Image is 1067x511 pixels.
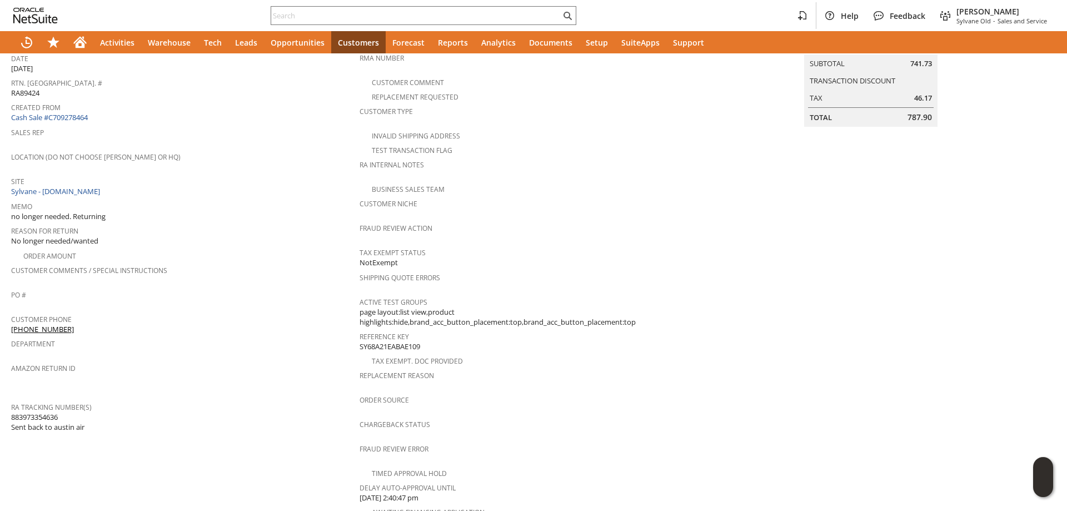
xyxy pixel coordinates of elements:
[673,37,704,48] span: Support
[841,11,859,21] span: Help
[360,199,417,209] a: Customer Niche
[11,290,26,300] a: PO #
[11,339,55,349] a: Department
[810,58,845,68] a: Subtotal
[475,31,522,53] a: Analytics
[47,36,60,49] svg: Shortcuts
[522,31,579,53] a: Documents
[431,31,475,53] a: Reports
[908,112,932,123] span: 787.90
[13,31,40,53] a: Recent Records
[360,341,420,352] span: SY68A21EABAE109
[360,483,456,493] a: Delay Auto-Approval Until
[228,31,264,53] a: Leads
[392,37,425,48] span: Forecast
[11,211,106,222] span: no longer needed. Returning
[360,160,424,170] a: RA Internal Notes
[100,37,134,48] span: Activities
[372,356,463,366] a: Tax Exempt. Doc Provided
[910,58,932,69] span: 741.73
[11,315,72,324] a: Customer Phone
[11,266,167,275] a: Customer Comments / Special Instructions
[331,31,386,53] a: Customers
[1033,478,1053,498] span: Oracle Guided Learning Widget. To move around, please hold and drag
[360,257,398,268] span: NotExempt
[11,236,98,246] span: No longer needed/wanted
[561,9,574,22] svg: Search
[11,112,88,122] a: Cash Sale #C709278464
[386,31,431,53] a: Forecast
[998,17,1047,25] span: Sales and Service
[621,37,660,48] span: SuiteApps
[23,251,76,261] a: Order Amount
[11,177,24,186] a: Site
[11,88,39,98] span: RA89424
[11,412,84,433] span: 883973354636 Sent back to austin air
[360,224,432,233] a: Fraud Review Action
[372,131,460,141] a: Invalid Shipping Address
[338,37,379,48] span: Customers
[481,37,516,48] span: Analytics
[264,31,331,53] a: Opportunities
[1033,457,1053,497] iframe: Click here to launch Oracle Guided Learning Help Panel
[360,332,409,341] a: Reference Key
[20,36,33,49] svg: Recent Records
[529,37,572,48] span: Documents
[372,185,445,194] a: Business Sales Team
[67,31,93,53] a: Home
[40,31,67,53] div: Shortcuts
[360,53,404,63] a: RMA Number
[956,6,1047,17] span: [PERSON_NAME]
[360,307,702,328] span: page layout:list view,product highlights:hide,brand_acc_button_placement:top,brand_acc_button_pla...
[360,273,440,282] a: Shipping Quote Errors
[810,93,822,103] a: Tax
[914,93,932,103] span: 46.17
[890,11,925,21] span: Feedback
[586,37,608,48] span: Setup
[810,76,895,86] a: Transaction Discount
[13,8,58,23] svg: logo
[271,9,561,22] input: Search
[11,78,102,88] a: Rtn. [GEOGRAPHIC_DATA]. #
[11,63,33,74] span: [DATE]
[11,364,76,373] a: Amazon Return ID
[360,395,409,405] a: Order Source
[360,297,427,307] a: Active Test Groups
[11,403,92,412] a: RA Tracking Number(s)
[372,78,444,87] a: Customer Comment
[11,152,181,162] a: Location (Do Not Choose [PERSON_NAME] or HQ)
[956,17,991,25] span: Sylvane Old
[11,103,61,112] a: Created From
[372,469,447,478] a: Timed Approval Hold
[197,31,228,53] a: Tech
[204,37,222,48] span: Tech
[11,54,28,63] a: Date
[11,202,32,211] a: Memo
[360,493,418,503] span: [DATE] 2:40:47 pm
[148,37,191,48] span: Warehouse
[11,324,74,334] a: [PHONE_NUMBER]
[141,31,197,53] a: Warehouse
[11,226,78,236] a: Reason For Return
[372,92,458,102] a: Replacement Requested
[372,146,452,155] a: Test Transaction Flag
[579,31,615,53] a: Setup
[360,371,434,380] a: Replacement reason
[666,31,711,53] a: Support
[993,17,995,25] span: -
[810,112,832,122] a: Total
[271,37,325,48] span: Opportunities
[235,37,257,48] span: Leads
[11,128,44,137] a: Sales Rep
[360,420,430,429] a: Chargeback Status
[360,444,428,454] a: Fraud Review Error
[438,37,468,48] span: Reports
[360,248,426,257] a: Tax Exempt Status
[73,36,87,49] svg: Home
[93,31,141,53] a: Activities
[615,31,666,53] a: SuiteApps
[11,186,103,196] a: Sylvane - [DOMAIN_NAME]
[360,107,413,116] a: Customer Type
